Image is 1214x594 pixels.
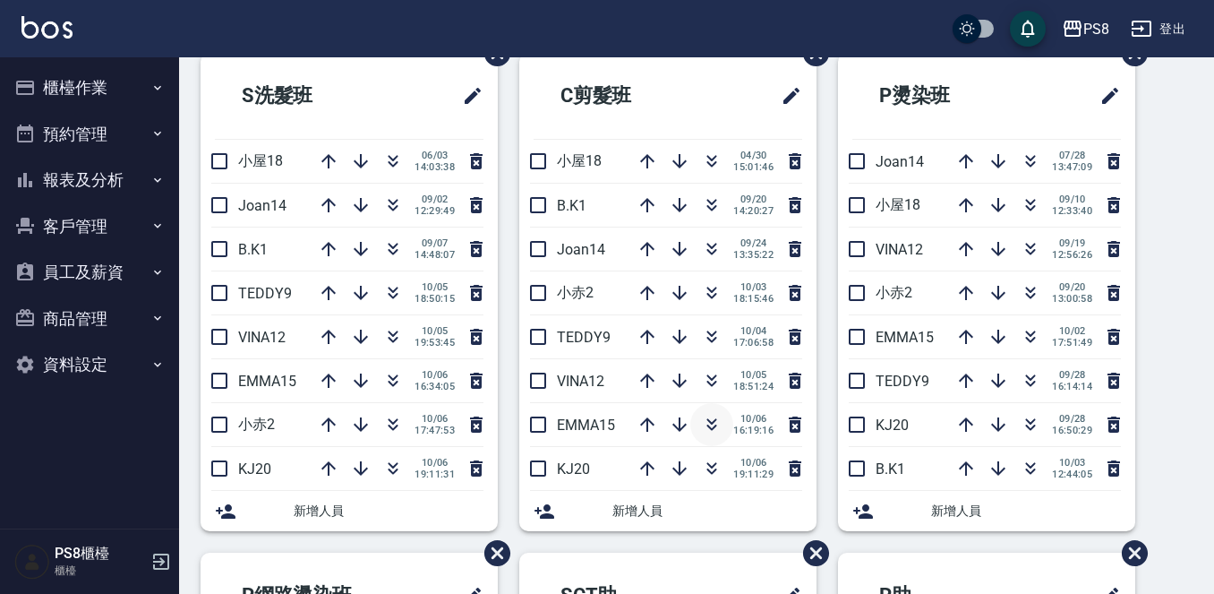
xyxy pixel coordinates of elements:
[733,249,774,261] span: 13:35:22
[876,196,920,213] span: 小屋18
[415,413,455,425] span: 10/06
[557,197,586,214] span: B.K1
[238,461,271,478] span: KJ20
[733,293,774,305] span: 18:15:46
[1089,74,1121,117] span: 修改班表的標題
[733,337,774,349] span: 17:06:58
[557,284,594,301] span: 小赤2
[1055,11,1116,47] button: PS8
[557,417,615,434] span: EMMA15
[733,381,774,392] span: 18:51:24
[215,64,396,128] h2: S洗髮班
[733,150,774,161] span: 04/30
[7,203,172,250] button: 客戶管理
[1052,194,1092,205] span: 09/10
[238,373,296,390] span: EMMA15
[1052,237,1092,249] span: 09/19
[534,64,714,128] h2: C剪髮班
[557,152,602,169] span: 小屋18
[733,194,774,205] span: 09/20
[415,425,455,436] span: 17:47:53
[415,237,455,249] span: 09/07
[876,284,912,301] span: 小赤2
[415,469,455,480] span: 19:11:31
[1052,325,1092,337] span: 10/02
[733,205,774,217] span: 14:20:27
[451,74,483,117] span: 修改班表的標題
[415,369,455,381] span: 10/06
[21,16,73,39] img: Logo
[471,527,513,580] span: 刪除班表
[733,413,774,425] span: 10/06
[1052,413,1092,425] span: 09/28
[415,293,455,305] span: 18:50:15
[415,457,455,469] span: 10/06
[1083,18,1109,40] div: PS8
[852,64,1033,128] h2: P燙染班
[557,461,590,478] span: KJ20
[876,241,923,258] span: VINA12
[733,469,774,480] span: 19:11:29
[876,461,905,478] span: B.K1
[294,502,483,521] span: 新增人員
[1052,457,1092,469] span: 10/03
[1052,469,1092,480] span: 12:44:05
[519,491,816,531] div: 新增人員
[7,249,172,296] button: 員工及薪資
[415,150,455,161] span: 06/03
[733,281,774,293] span: 10/03
[876,329,934,346] span: EMMA15
[557,373,604,390] span: VINA12
[7,296,172,342] button: 商品管理
[415,281,455,293] span: 10/05
[415,161,455,173] span: 14:03:38
[55,563,146,579] p: 櫃檯
[876,153,924,170] span: Joan14
[733,161,774,173] span: 15:01:46
[557,241,605,258] span: Joan14
[733,425,774,436] span: 16:19:16
[238,152,283,169] span: 小屋18
[1052,249,1092,261] span: 12:56:26
[733,369,774,381] span: 10/05
[1052,381,1092,392] span: 16:14:14
[1052,150,1092,161] span: 07/28
[415,337,455,349] span: 19:53:45
[733,237,774,249] span: 09/24
[14,544,50,580] img: Person
[876,417,909,434] span: KJ20
[1052,425,1092,436] span: 16:50:29
[238,197,286,214] span: Joan14
[557,329,611,346] span: TEDDY9
[238,416,275,433] span: 小赤2
[612,502,802,521] span: 新增人員
[838,491,1135,531] div: 新增人員
[7,65,172,111] button: 櫃檯作業
[1052,205,1092,217] span: 12:33:40
[415,249,455,261] span: 14:48:07
[733,457,774,469] span: 10/06
[415,194,455,205] span: 09/02
[238,241,268,258] span: B.K1
[733,325,774,337] span: 10/04
[55,545,146,563] h5: PS8櫃檯
[415,325,455,337] span: 10/05
[1052,369,1092,381] span: 09/28
[415,381,455,392] span: 16:34:05
[238,285,292,302] span: TEDDY9
[1052,293,1092,305] span: 13:00:58
[1010,11,1046,47] button: save
[201,491,498,531] div: 新增人員
[790,527,832,580] span: 刪除班表
[931,502,1121,521] span: 新增人員
[1052,337,1092,349] span: 17:51:49
[415,205,455,217] span: 12:29:49
[238,329,286,346] span: VINA12
[770,74,802,117] span: 修改班表的標題
[7,341,172,388] button: 資料設定
[7,111,172,158] button: 預約管理
[1108,527,1150,580] span: 刪除班表
[1124,13,1193,46] button: 登出
[1052,281,1092,293] span: 09/20
[7,157,172,203] button: 報表及分析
